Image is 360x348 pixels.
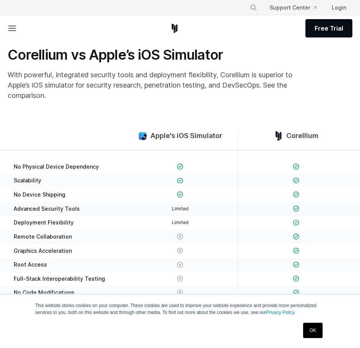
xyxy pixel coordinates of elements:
span: No Physical Device Dependency [14,163,99,170]
img: Checkmark [293,177,299,184]
img: Checkmark [293,163,299,170]
span: Deployment Flexibility [14,219,74,226]
a: Login [326,1,352,15]
span: Apple's iOS Simulator [150,132,222,140]
img: Checkmark [177,163,183,170]
img: X [177,275,183,282]
img: Checkmark [293,233,299,240]
span: Graphics Acceleration [14,247,72,254]
span: Remote Collaboration [14,233,72,240]
span: Scalability [14,177,41,184]
span: No Code Modifications [14,289,74,296]
img: Checkmark [293,289,299,296]
a: Privacy Policy. [266,310,295,315]
p: With powerful, integrated security tools and deployment flexibility, Corellium is superior to App... [8,70,313,101]
span: Corellium [286,132,318,140]
img: Checkmark [293,247,299,254]
a: Support Center [263,1,323,15]
button: Search [247,1,260,15]
a: Corellium Home [170,24,179,33]
img: compare_ios-simulator--large [138,131,147,141]
span: Root Access [14,261,47,268]
img: Checkmark [293,220,299,226]
span: Advanced Security Tools [14,205,80,212]
p: This website stores cookies on your computer. These cookies are used to improve your website expe... [35,302,325,316]
span: Limited [172,206,189,211]
img: X [177,262,183,268]
img: Checkmark [293,205,299,212]
span: Limited [172,220,189,225]
img: Checkmark [177,191,183,198]
img: X [177,247,183,254]
div: Navigation Menu [244,1,352,15]
img: X [177,233,183,240]
span: Free Trial [315,24,343,33]
span: Full-Stack Interoperability Testing [14,275,105,282]
img: Checkmark [293,262,299,268]
img: X [177,289,183,296]
a: Free Trial [305,19,352,37]
img: Checkmark [293,191,299,198]
a: OK [303,323,323,338]
img: Checkmark [293,275,299,282]
h1: Corellium vs Apple’s iOS Simulator [8,46,313,63]
span: No Device Shipping [14,191,65,198]
img: Checkmark [177,177,183,184]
